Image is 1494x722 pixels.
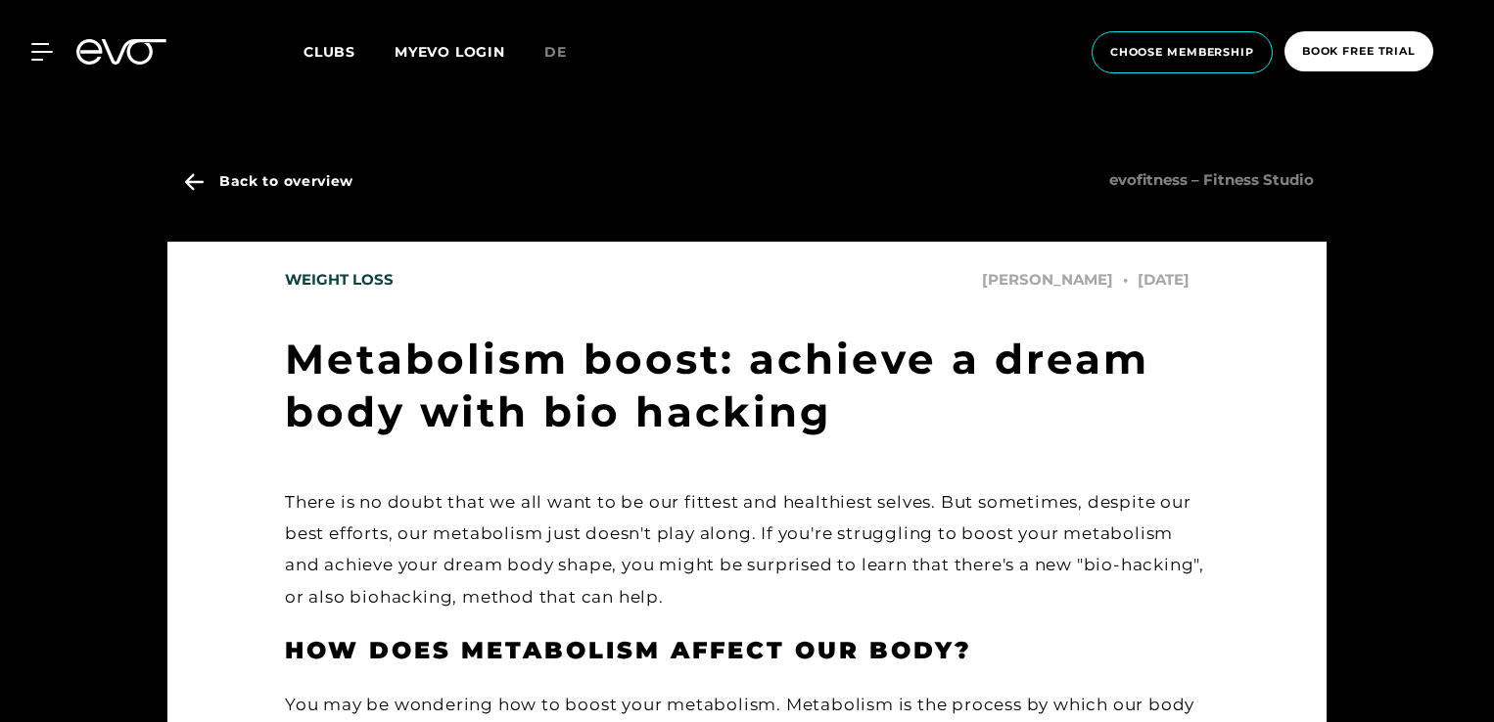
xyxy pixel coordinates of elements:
h3: How does metabolism affect our body? [285,636,1209,665]
span: choose membership [1110,44,1254,61]
span: de [544,43,567,61]
a: Clubs [303,42,395,61]
span: Clubs [303,43,355,61]
a: choose membership [1086,31,1279,73]
span: Weight loss [285,269,394,292]
span: book free trial [1302,43,1416,60]
a: de [544,41,590,64]
h1: Metabolism boost: achieve a dream body with bio hacking [285,333,1209,439]
a: book free trial [1279,31,1439,73]
a: MYEVO LOGIN [395,43,505,61]
div: There is no doubt that we all want to be our fittest and healthiest selves. But sometimes, despit... [285,486,1209,612]
span: Back to overview [219,171,353,192]
span: [PERSON_NAME] [982,269,1138,292]
a: Back to overview [177,157,361,242]
span: [DATE] [1138,269,1209,292]
span: evofitness – Fitness Studio [1097,157,1327,242]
